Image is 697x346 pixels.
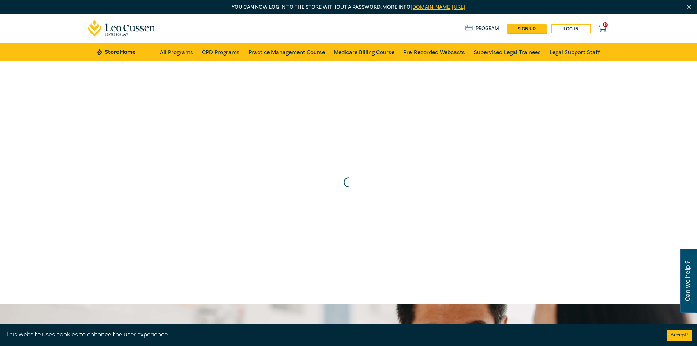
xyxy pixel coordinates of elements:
[667,330,692,341] button: Accept cookies
[550,43,600,61] a: Legal Support Staff
[5,330,656,339] div: This website uses cookies to enhance the user experience.
[686,4,692,10] img: Close
[160,43,193,61] a: All Programs
[684,253,691,309] span: Can we help ?
[411,4,465,11] a: [DOMAIN_NAME][URL]
[202,43,240,61] a: CPD Programs
[551,24,591,33] a: Log in
[334,43,394,61] a: Medicare Billing Course
[474,43,541,61] a: Supervised Legal Trainees
[88,3,609,11] p: You can now log in to the store without a password. More info
[248,43,325,61] a: Practice Management Course
[97,48,148,56] a: Store Home
[507,24,547,33] a: sign up
[403,43,465,61] a: Pre-Recorded Webcasts
[603,22,608,27] span: 0
[465,25,499,33] a: Program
